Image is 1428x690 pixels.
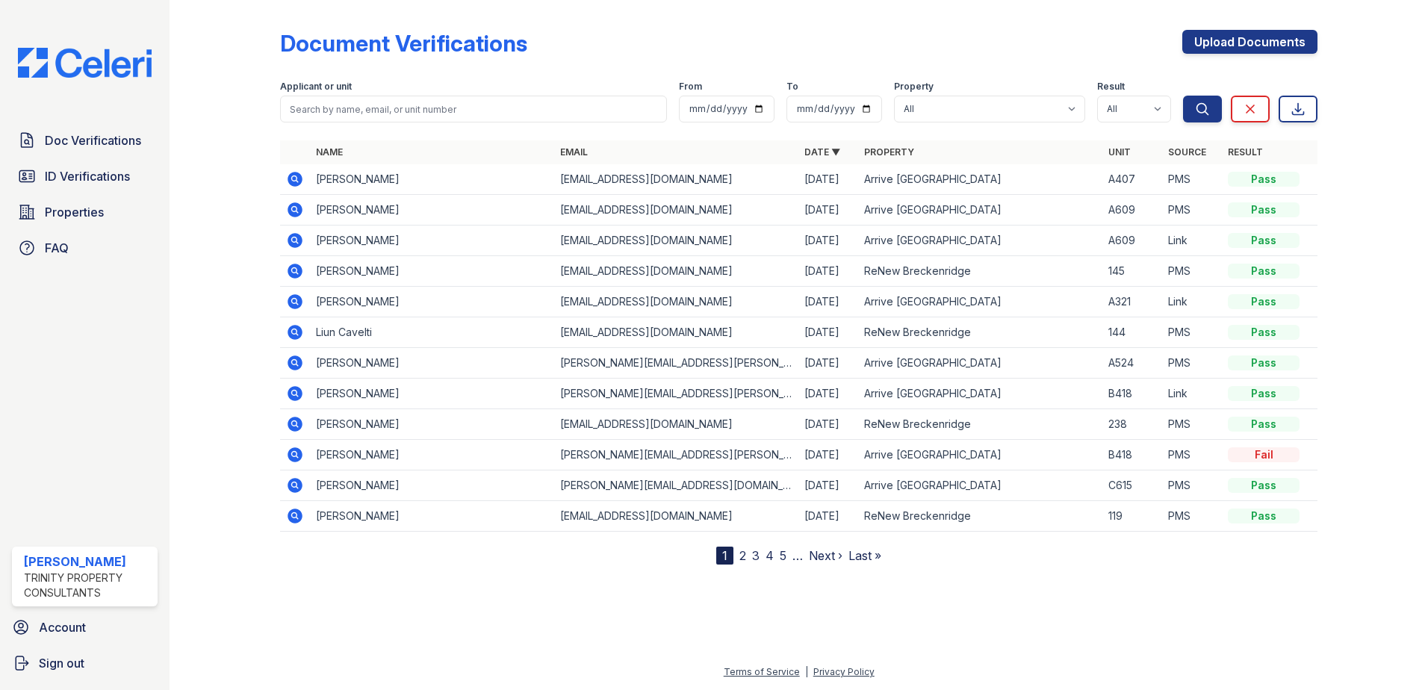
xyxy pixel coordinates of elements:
[24,553,152,571] div: [PERSON_NAME]
[554,348,798,379] td: [PERSON_NAME][EMAIL_ADDRESS][PERSON_NAME][DOMAIN_NAME]
[858,317,1102,348] td: ReNew Breckenridge
[12,125,158,155] a: Doc Verifications
[864,146,914,158] a: Property
[1102,470,1162,501] td: C615
[858,440,1102,470] td: Arrive [GEOGRAPHIC_DATA]
[798,287,858,317] td: [DATE]
[1228,386,1300,401] div: Pass
[858,348,1102,379] td: Arrive [GEOGRAPHIC_DATA]
[316,146,343,158] a: Name
[39,654,84,672] span: Sign out
[858,287,1102,317] td: Arrive [GEOGRAPHIC_DATA]
[739,548,746,563] a: 2
[1102,379,1162,409] td: B418
[798,501,858,532] td: [DATE]
[1228,264,1300,279] div: Pass
[798,226,858,256] td: [DATE]
[1102,440,1162,470] td: B418
[858,470,1102,501] td: Arrive [GEOGRAPHIC_DATA]
[45,203,104,221] span: Properties
[786,81,798,93] label: To
[1228,478,1300,493] div: Pass
[1102,195,1162,226] td: A609
[310,226,554,256] td: [PERSON_NAME]
[1162,256,1222,287] td: PMS
[1162,501,1222,532] td: PMS
[310,470,554,501] td: [PERSON_NAME]
[1162,348,1222,379] td: PMS
[809,548,842,563] a: Next ›
[858,256,1102,287] td: ReNew Breckenridge
[858,164,1102,195] td: Arrive [GEOGRAPHIC_DATA]
[1162,287,1222,317] td: Link
[6,48,164,78] img: CE_Logo_Blue-a8612792a0a2168367f1c8372b55b34899dd931a85d93a1a3d3e32e68fde9ad4.png
[780,548,786,563] a: 5
[39,618,86,636] span: Account
[894,81,934,93] label: Property
[792,547,803,565] span: …
[310,379,554,409] td: [PERSON_NAME]
[45,239,69,257] span: FAQ
[1162,317,1222,348] td: PMS
[6,648,164,678] a: Sign out
[804,146,840,158] a: Date ▼
[1182,30,1317,54] a: Upload Documents
[1108,146,1131,158] a: Unit
[1162,379,1222,409] td: Link
[813,666,875,677] a: Privacy Policy
[798,470,858,501] td: [DATE]
[310,501,554,532] td: [PERSON_NAME]
[805,666,808,677] div: |
[554,470,798,501] td: [PERSON_NAME][EMAIL_ADDRESS][DOMAIN_NAME]
[716,547,733,565] div: 1
[1228,172,1300,187] div: Pass
[1168,146,1206,158] a: Source
[1162,164,1222,195] td: PMS
[798,164,858,195] td: [DATE]
[858,501,1102,532] td: ReNew Breckenridge
[280,81,352,93] label: Applicant or unit
[1228,325,1300,340] div: Pass
[1162,226,1222,256] td: Link
[310,195,554,226] td: [PERSON_NAME]
[1162,470,1222,501] td: PMS
[12,233,158,263] a: FAQ
[1102,409,1162,440] td: 238
[798,195,858,226] td: [DATE]
[766,548,774,563] a: 4
[858,226,1102,256] td: Arrive [GEOGRAPHIC_DATA]
[1102,226,1162,256] td: A609
[1102,501,1162,532] td: 119
[1102,256,1162,287] td: 145
[1162,409,1222,440] td: PMS
[798,379,858,409] td: [DATE]
[45,167,130,185] span: ID Verifications
[798,256,858,287] td: [DATE]
[280,96,667,122] input: Search by name, email, or unit number
[554,379,798,409] td: [PERSON_NAME][EMAIL_ADDRESS][PERSON_NAME][DOMAIN_NAME]
[1102,164,1162,195] td: A407
[798,409,858,440] td: [DATE]
[1228,355,1300,370] div: Pass
[679,81,702,93] label: From
[6,612,164,642] a: Account
[554,195,798,226] td: [EMAIL_ADDRESS][DOMAIN_NAME]
[1097,81,1125,93] label: Result
[310,409,554,440] td: [PERSON_NAME]
[848,548,881,563] a: Last »
[1228,294,1300,309] div: Pass
[554,409,798,440] td: [EMAIL_ADDRESS][DOMAIN_NAME]
[858,409,1102,440] td: ReNew Breckenridge
[24,571,152,600] div: Trinity Property Consultants
[560,146,588,158] a: Email
[310,317,554,348] td: Liun Cavelti
[858,379,1102,409] td: Arrive [GEOGRAPHIC_DATA]
[554,226,798,256] td: [EMAIL_ADDRESS][DOMAIN_NAME]
[1228,202,1300,217] div: Pass
[1102,348,1162,379] td: A524
[798,317,858,348] td: [DATE]
[554,164,798,195] td: [EMAIL_ADDRESS][DOMAIN_NAME]
[554,440,798,470] td: [PERSON_NAME][EMAIL_ADDRESS][PERSON_NAME][DOMAIN_NAME]
[12,197,158,227] a: Properties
